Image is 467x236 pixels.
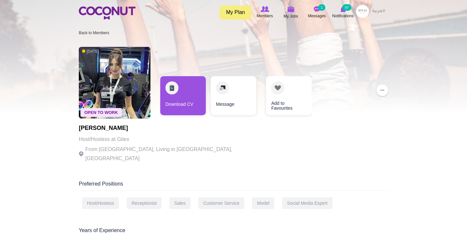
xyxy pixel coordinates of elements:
p: From [GEOGRAPHIC_DATA], Living in [GEOGRAPHIC_DATA], [GEOGRAPHIC_DATA] [79,145,258,163]
span: Members [257,13,273,19]
img: My Jobs [287,6,294,12]
a: Message [211,76,256,115]
span: Messages [308,13,326,19]
a: Download CV [160,76,206,115]
div: 2 / 3 [211,76,256,118]
div: Sales [169,197,191,209]
a: Add to Favourites [266,76,312,115]
img: Browse Members [261,6,269,12]
div: Customer Service [198,197,244,209]
a: العربية [369,5,388,18]
div: Social Media Expert [282,197,333,209]
div: Host/Hostess [82,197,119,209]
small: 97 [342,4,351,11]
span: Open To Work [80,108,122,117]
span: Notifications [332,13,353,19]
small: 1 [318,4,325,11]
div: 3 / 3 [261,76,307,118]
img: Messages [314,6,320,12]
div: 1 / 3 [160,76,206,118]
div: Receptionist [127,197,162,209]
a: Notifications Notifications 97 [330,5,356,20]
h1: [PERSON_NAME] [79,125,258,132]
p: Host/Hostess at Gitex [79,135,258,144]
a: My Plan [219,6,251,20]
a: My Jobs My Jobs [278,5,304,20]
span: My Jobs [284,13,298,20]
a: Messages Messages 1 [304,5,330,20]
button: ... [376,84,388,96]
div: Model [252,197,274,209]
a: Back to Members [79,31,109,35]
a: Browse Members Members [252,5,278,20]
img: Notifications [340,6,346,12]
div: Preferred Positions [79,180,388,191]
img: Home [79,7,135,20]
span: [DATE] [82,49,99,54]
